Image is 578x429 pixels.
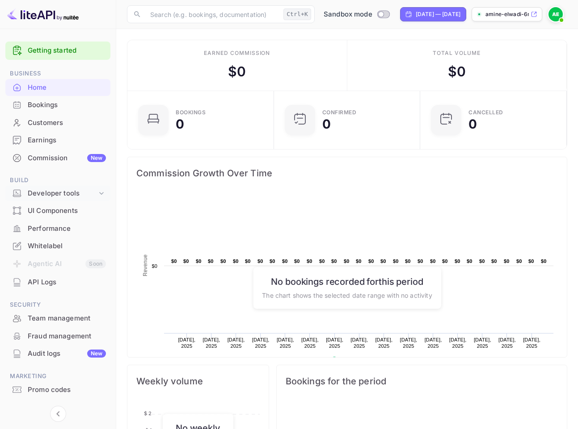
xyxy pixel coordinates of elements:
div: Bookings [5,96,110,114]
text: $0 [356,258,362,264]
div: Team management [28,313,106,324]
text: Revenue [340,357,363,363]
text: $0 [368,258,374,264]
div: $ 0 [228,62,246,82]
a: Customers [5,114,110,131]
div: Ctrl+K [283,8,311,20]
text: [DATE], 2025 [228,337,245,349]
div: CANCELLED [468,110,503,115]
text: $0 [418,258,423,264]
div: Developer tools [5,186,110,201]
a: API Logs [5,274,110,290]
p: amine-elwadi-6m0s6.nui... [485,10,529,18]
text: $0 [393,258,399,264]
div: 0 [468,118,477,130]
a: Promo codes [5,381,110,398]
text: $0 [245,258,251,264]
div: Promo codes [5,381,110,399]
input: Search (e.g. bookings, documentation) [145,5,280,23]
div: API Logs [28,277,106,287]
div: Fraud management [28,331,106,342]
text: [DATE], 2025 [252,337,270,349]
a: Bookings [5,96,110,113]
text: $0 [270,258,275,264]
text: Revenue [142,254,148,276]
div: CommissionNew [5,150,110,167]
div: Developer tools [28,188,97,199]
text: $0 [282,258,288,264]
div: Performance [5,220,110,237]
text: $0 [455,258,460,264]
text: $0 [442,258,448,264]
div: Confirmed [322,110,357,115]
text: [DATE], 2025 [203,337,220,349]
text: $0 [344,258,350,264]
text: $0 [196,258,202,264]
text: [DATE], 2025 [178,337,195,349]
text: $0 [171,258,177,264]
h6: No bookings recorded for this period [262,276,432,287]
div: Home [28,83,106,93]
a: Earnings [5,132,110,148]
div: Home [5,79,110,96]
text: $0 [479,258,485,264]
text: $0 [405,258,411,264]
text: [DATE], 2025 [400,337,418,349]
div: Whitelabel [5,237,110,255]
text: $0 [491,258,497,264]
span: Commission Growth Over Time [136,166,558,180]
div: Earnings [28,135,106,146]
div: 0 [176,118,184,130]
text: $0 [467,258,473,264]
div: [DATE] — [DATE] [416,10,460,18]
text: $0 [307,258,312,264]
img: Amine ELWADI [548,7,563,21]
div: UI Components [28,206,106,216]
div: Team management [5,310,110,327]
a: CommissionNew [5,150,110,166]
div: New [87,154,106,162]
div: Promo codes [28,385,106,395]
div: Audit logsNew [5,345,110,362]
div: Switch to Production mode [320,9,393,20]
text: [DATE], 2025 [449,337,467,349]
text: [DATE], 2025 [375,337,392,349]
a: Whitelabel [5,237,110,254]
div: API Logs [5,274,110,291]
text: [DATE], 2025 [523,337,540,349]
text: $0 [516,258,522,264]
text: $0 [541,258,547,264]
span: Marketing [5,371,110,381]
button: Collapse navigation [50,406,66,422]
span: Security [5,300,110,310]
div: New [87,350,106,358]
span: Sandbox mode [324,9,372,20]
text: $0 [208,258,214,264]
text: $0 [152,263,157,269]
a: UI Components [5,202,110,219]
a: Team management [5,310,110,326]
text: [DATE], 2025 [301,337,319,349]
a: Fraud management [5,328,110,344]
text: $0 [528,258,534,264]
div: UI Components [5,202,110,220]
div: Total volume [433,49,481,57]
text: [DATE], 2025 [425,337,442,349]
text: [DATE], 2025 [277,337,294,349]
span: Weekly volume [136,374,260,388]
div: Performance [28,224,106,234]
div: Bookings [176,110,206,115]
text: $0 [257,258,263,264]
a: Performance [5,220,110,237]
div: Customers [28,118,106,128]
tspan: $ 2 [144,410,152,417]
div: $ 0 [448,62,466,82]
text: $0 [319,258,325,264]
text: $0 [183,258,189,264]
a: Audit logsNew [5,345,110,362]
div: 0 [322,118,331,130]
div: Earnings [5,132,110,149]
text: $0 [430,258,436,264]
text: $0 [331,258,337,264]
